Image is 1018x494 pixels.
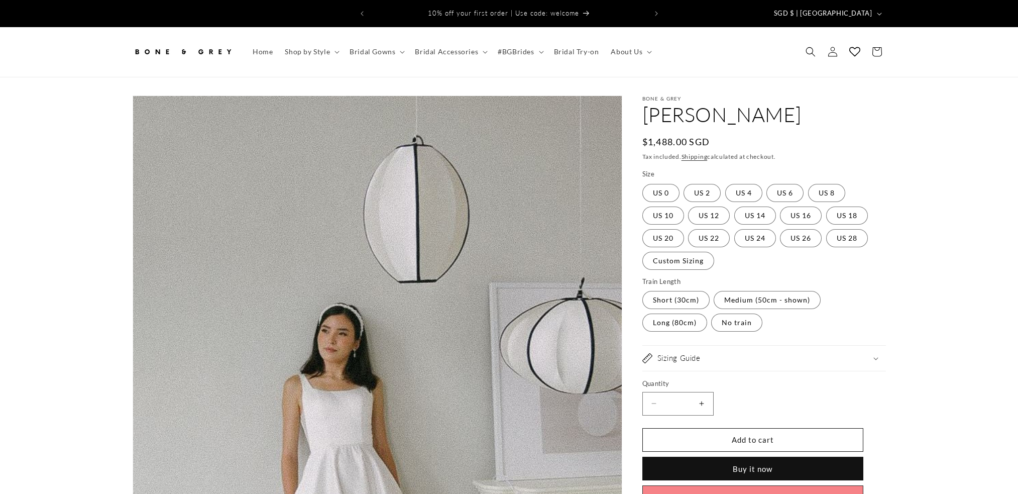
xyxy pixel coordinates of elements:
[768,4,886,23] button: SGD $ | [GEOGRAPHIC_DATA]
[605,41,656,62] summary: About Us
[642,314,707,332] label: Long (80cm)
[642,207,684,225] label: US 10
[642,102,886,128] h1: [PERSON_NAME]
[642,135,710,149] span: $1,488.00 SGD
[642,379,863,389] label: Quantity
[285,47,330,56] span: Shop by Style
[684,184,721,202] label: US 2
[344,41,409,62] summary: Bridal Gowns
[279,41,344,62] summary: Shop by Style
[611,47,642,56] span: About Us
[409,41,492,62] summary: Bridal Accessories
[642,346,886,371] summary: Sizing Guide
[808,184,845,202] label: US 8
[351,4,373,23] button: Previous announcement
[428,9,579,17] span: 10% off your first order | Use code: welcome
[688,207,730,225] label: US 12
[688,229,730,247] label: US 22
[247,41,279,62] a: Home
[711,314,762,332] label: No train
[642,95,886,102] p: Bone & Grey
[800,41,822,63] summary: Search
[492,41,547,62] summary: #BGBrides
[645,4,667,23] button: Next announcement
[642,152,886,162] div: Tax included. calculated at checkout.
[774,9,872,19] span: SGD $ | [GEOGRAPHIC_DATA]
[350,47,395,56] span: Bridal Gowns
[642,184,680,202] label: US 0
[725,184,762,202] label: US 4
[780,207,822,225] label: US 16
[415,47,478,56] span: Bridal Accessories
[642,428,863,452] button: Add to cart
[734,207,776,225] label: US 14
[642,291,710,309] label: Short (30cm)
[682,153,708,160] a: Shipping
[826,229,868,247] label: US 28
[734,229,776,247] label: US 24
[554,47,599,56] span: Bridal Try-on
[826,207,868,225] label: US 18
[714,291,821,309] label: Medium (50cm - shown)
[780,229,822,247] label: US 26
[642,252,714,270] label: Custom Sizing
[657,353,701,363] h2: Sizing Guide
[642,277,682,287] legend: Train Length
[548,41,605,62] a: Bridal Try-on
[766,184,804,202] label: US 6
[498,47,534,56] span: #BGBrides
[129,37,237,67] a: Bone and Grey Bridal
[642,457,863,480] button: Buy it now
[133,41,233,63] img: Bone and Grey Bridal
[253,47,273,56] span: Home
[642,169,656,179] legend: Size
[642,229,684,247] label: US 20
